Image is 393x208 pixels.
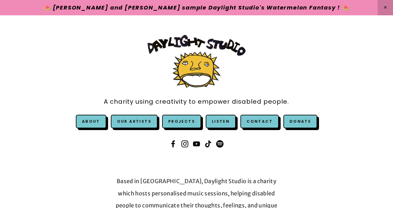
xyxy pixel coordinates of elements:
a: Donate [283,115,317,128]
img: Daylight Studio [147,35,246,88]
a: Our Artists [111,115,158,128]
a: About [82,119,100,124]
a: Projects [162,115,201,128]
a: A charity using creativity to empower disabled people. [104,95,289,109]
a: Listen [212,119,230,124]
a: Contact [240,115,279,128]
